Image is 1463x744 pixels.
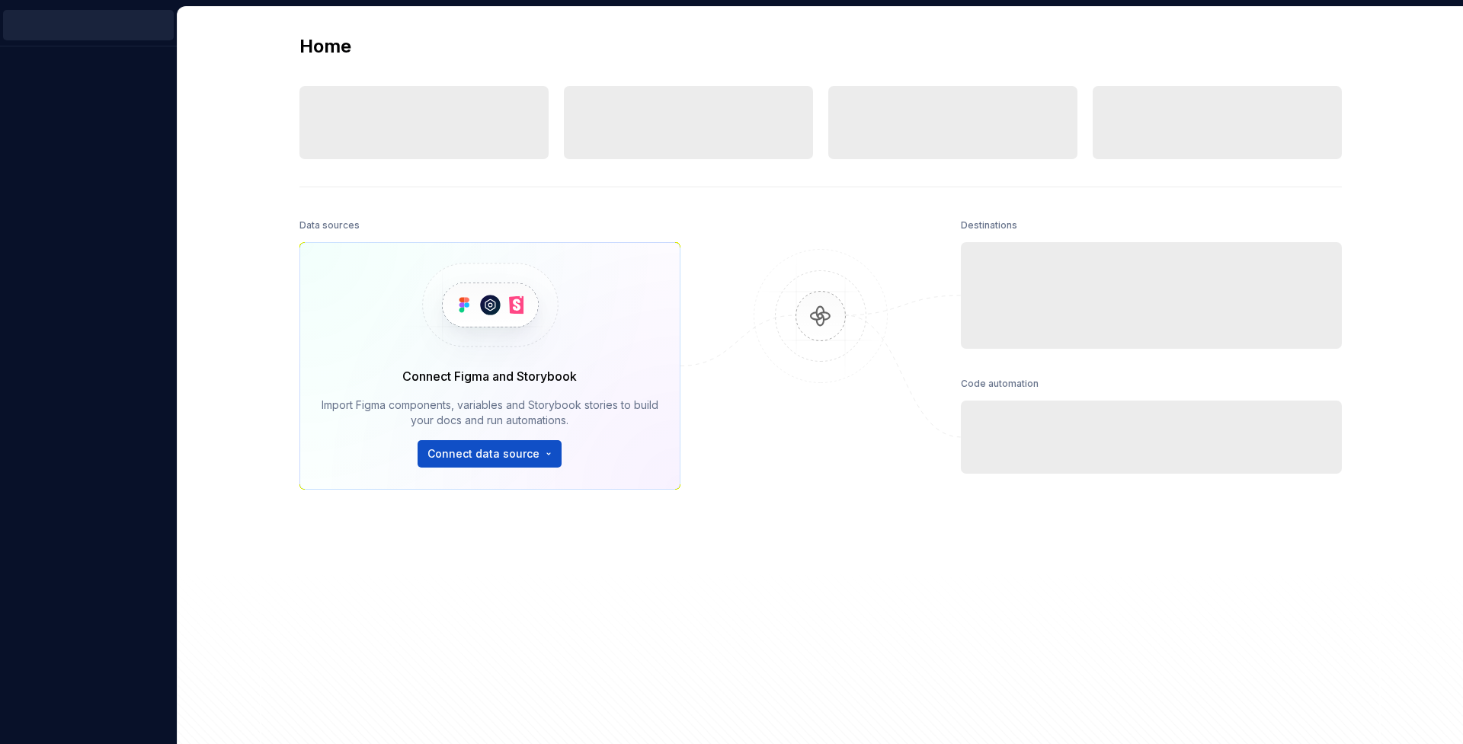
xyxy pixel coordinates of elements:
div: Data sources [299,215,360,236]
span: Connect data source [427,446,539,461]
h2: Home [299,34,351,59]
button: Connect data source [418,440,562,468]
div: Connect Figma and Storybook [402,367,577,385]
div: Destinations [961,215,1017,236]
div: Import Figma components, variables and Storybook stories to build your docs and run automations. [322,398,658,428]
div: Code automation [961,373,1039,394]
